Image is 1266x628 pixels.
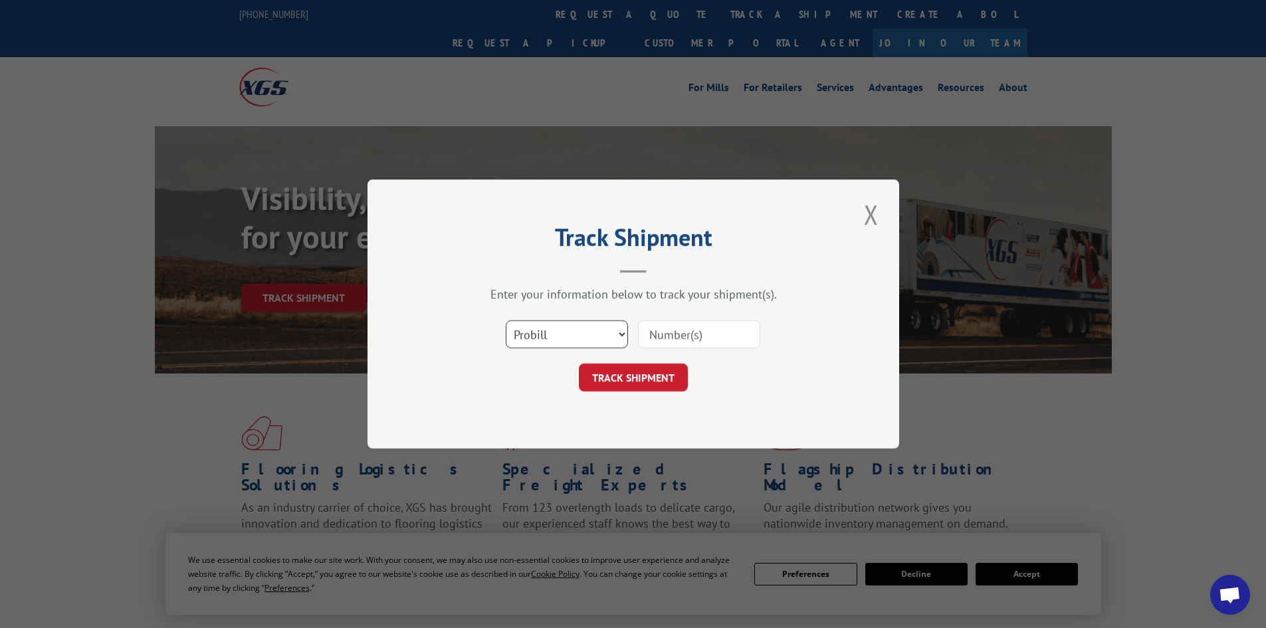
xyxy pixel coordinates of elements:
h2: Track Shipment [434,228,833,253]
div: Enter your information below to track your shipment(s). [434,286,833,302]
button: Close modal [860,196,883,233]
a: Open chat [1210,575,1250,615]
input: Number(s) [638,320,760,348]
button: TRACK SHIPMENT [579,364,688,391]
